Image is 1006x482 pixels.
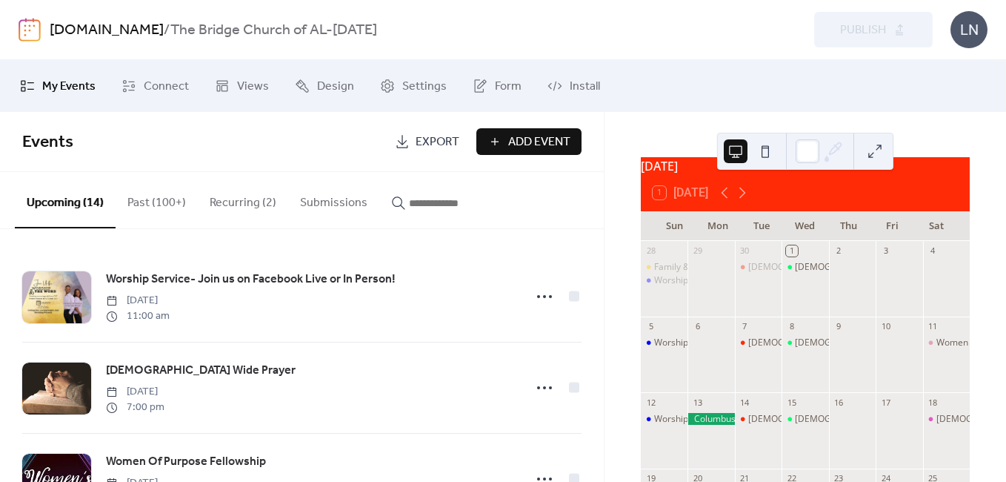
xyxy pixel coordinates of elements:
span: Connect [144,78,189,96]
div: 17 [880,397,891,408]
div: 3 [880,245,891,257]
div: 29 [692,245,703,257]
div: 11 [927,321,939,332]
div: Worship Service- Join us on Facebook Live or In Person! [654,274,879,287]
button: Submissions [288,172,379,227]
span: [DEMOGRAPHIC_DATA] Wide Prayer [106,362,296,380]
span: Views [237,78,269,96]
div: Family & Friends Worship Service- Join us on Facebook Live or In Person! [654,261,950,274]
span: Design [317,78,354,96]
span: My Events [42,78,96,96]
a: Women Of Purpose Fellowship [106,452,266,472]
div: Fri [870,211,914,241]
span: Form [495,78,522,96]
a: Connect [110,66,200,106]
div: Church Wide Prayer [735,261,782,274]
a: Install [536,66,611,106]
button: Past (100+) [116,172,198,227]
a: [DOMAIN_NAME] [50,16,164,44]
span: [DATE] [106,293,170,308]
div: 10 [880,321,891,332]
div: 2 [833,245,845,257]
span: Settings [402,78,447,96]
div: Worship Service- Join us on Facebook Live or In Person! [654,337,879,349]
div: 28 [645,245,656,257]
div: Tue [740,211,784,241]
span: [DATE] [106,384,164,400]
a: [DEMOGRAPHIC_DATA] Wide Prayer [106,361,296,380]
div: 4 [927,245,939,257]
div: 15 [786,397,797,408]
div: [DEMOGRAPHIC_DATA] Wide Prayer [748,261,899,274]
div: Church Wide Prayer [735,337,782,349]
div: Wed [783,211,827,241]
div: Bible Study- Join us on Facebook Live or In Person! [782,413,828,426]
div: Women Of Purpose Fellowship [923,337,970,349]
span: Install [570,78,600,96]
a: My Events [9,66,107,106]
div: 7 [739,321,750,332]
span: 7:00 pm [106,400,164,415]
div: Worship Service- Join us on Facebook Live or In Person! [654,413,879,426]
div: Worship Service- Join us on Facebook Live or In Person! [641,337,687,349]
div: 14 [739,397,750,408]
div: Worship Service- Join us on Facebook Live or In Person! [641,274,687,287]
a: Views [204,66,280,106]
div: 6 [692,321,703,332]
div: 18 [927,397,939,408]
div: Sun [653,211,696,241]
img: logo [19,18,41,42]
div: Church wide Prayer [923,413,970,426]
div: 8 [786,321,797,332]
a: Design [284,66,365,106]
div: Mon [696,211,740,241]
span: 11:00 am [106,308,170,324]
div: 30 [739,245,750,257]
span: Events [22,126,73,159]
div: Worship Service- Join us on Facebook Live or In Person! [641,413,687,426]
div: 9 [833,321,845,332]
a: Form [462,66,533,106]
button: Add Event [476,128,582,155]
div: Bible Study- Join us on Facebook Live or In Person! [782,261,828,274]
div: 12 [645,397,656,408]
b: / [164,16,170,44]
a: Settings [369,66,458,106]
span: Worship Service- Join us on Facebook Live or In Person! [106,271,396,288]
div: [DEMOGRAPHIC_DATA] Wide Prayer [748,413,899,426]
button: Upcoming (14) [15,172,116,228]
span: Export [416,133,459,151]
div: Church Wide Prayer [735,413,782,426]
div: 5 [645,321,656,332]
div: 13 [692,397,703,408]
div: Columbus Day [687,413,734,426]
div: Thu [827,211,870,241]
div: Sat [914,211,958,241]
button: Recurring (2) [198,172,288,227]
div: LN [950,11,987,48]
div: 1 [786,245,797,257]
span: Women Of Purpose Fellowship [106,453,266,471]
div: [DATE] [641,157,970,175]
div: 16 [833,397,845,408]
a: Export [384,128,470,155]
span: Add Event [508,133,570,151]
b: The Bridge Church of AL-[DATE] [170,16,377,44]
div: Bible Study- Join us on Facebook Live or In Person! [782,337,828,349]
div: Family & Friends Worship Service- Join us on Facebook Live or In Person! [641,261,687,274]
a: Worship Service- Join us on Facebook Live or In Person! [106,270,396,289]
div: [DEMOGRAPHIC_DATA] Wide Prayer [748,337,899,349]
